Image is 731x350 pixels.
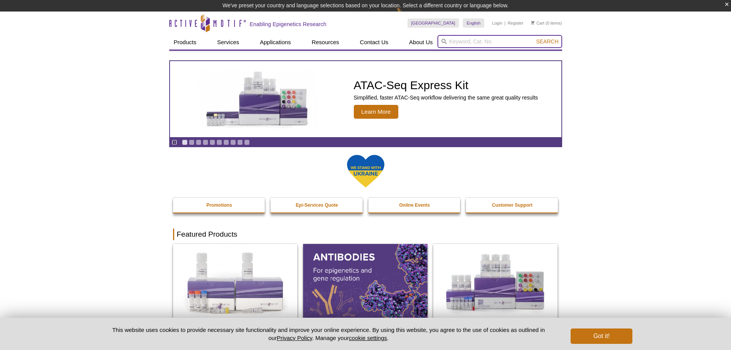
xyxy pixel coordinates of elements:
[466,198,559,212] a: Customer Support
[210,139,215,145] a: Go to slide 5
[216,139,222,145] a: Go to slide 6
[296,202,338,208] strong: Epi-Services Quote
[237,139,243,145] a: Go to slide 9
[531,18,562,28] li: (0 items)
[169,35,201,50] a: Products
[505,18,506,28] li: |
[170,61,561,137] article: ATAC-Seq Express Kit
[244,139,250,145] a: Go to slide 10
[347,154,385,188] img: We Stand With Ukraine
[182,139,188,145] a: Go to slide 1
[172,139,177,145] a: Toggle autoplay
[303,244,427,319] img: All Antibodies
[492,20,502,26] a: Login
[277,335,312,341] a: Privacy Policy
[255,35,295,50] a: Applications
[437,35,562,48] input: Keyword, Cat. No.
[433,244,558,319] img: CUT&Tag-IT® Express Assay Kit
[399,202,430,208] strong: Online Events
[349,335,387,341] button: cookie settings
[492,202,532,208] strong: Customer Support
[534,38,561,45] button: Search
[463,18,484,28] a: English
[354,80,538,91] h2: ATAC-Seq Express Kit
[355,35,393,50] a: Contact Us
[230,139,236,145] a: Go to slide 8
[408,18,459,28] a: [GEOGRAPHIC_DATA]
[531,20,545,26] a: Cart
[173,198,266,212] a: Promotions
[213,35,244,50] a: Services
[271,198,363,212] a: Epi-Services Quote
[99,326,558,342] p: This website uses cookies to provide necessary site functionality and improve your online experie...
[404,35,437,50] a: About Us
[508,20,523,26] a: Register
[170,61,561,137] a: ATAC-Seq Express Kit ATAC-Seq Express Kit Simplified, faster ATAC-Seq workflow delivering the sam...
[354,94,538,101] p: Simplified, faster ATAC-Seq workflow delivering the same great quality results
[223,139,229,145] a: Go to slide 7
[307,35,344,50] a: Resources
[173,229,558,240] h2: Featured Products
[536,38,558,45] span: Search
[250,21,327,28] h2: Enabling Epigenetics Research
[571,328,632,344] button: Got it!
[531,21,535,25] img: Your Cart
[368,198,461,212] a: Online Events
[195,70,321,128] img: ATAC-Seq Express Kit
[354,105,399,119] span: Learn More
[203,139,208,145] a: Go to slide 4
[196,139,201,145] a: Go to slide 3
[206,202,232,208] strong: Promotions
[396,6,417,24] img: Change Here
[173,244,297,319] img: DNA Library Prep Kit for Illumina
[189,139,195,145] a: Go to slide 2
